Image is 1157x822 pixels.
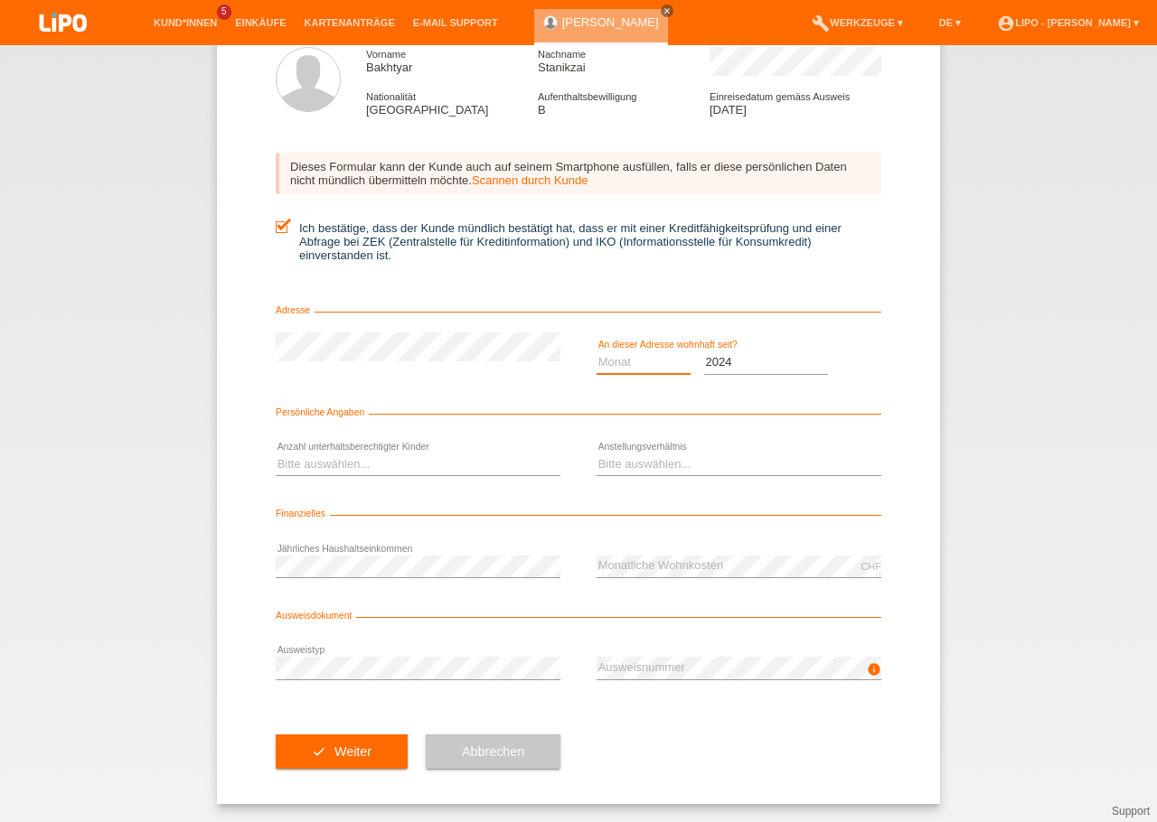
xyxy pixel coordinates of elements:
[18,37,108,51] a: LIPO pay
[663,6,672,15] i: close
[312,744,326,759] i: check
[710,91,850,102] span: Einreisedatum gemäss Ausweis
[276,221,881,262] label: Ich bestätige, dass der Kunde mündlich bestätigt hat, dass er mit einer Kreditfähigkeitsprüfung u...
[366,89,538,117] div: [GEOGRAPHIC_DATA]
[404,17,507,28] a: E-Mail Support
[997,14,1015,33] i: account_circle
[538,91,636,102] span: Aufenthaltsbewilligung
[276,611,356,621] span: Ausweisdokument
[930,17,970,28] a: DE ▾
[538,89,710,117] div: B
[562,15,659,29] a: [PERSON_NAME]
[1112,805,1150,817] a: Support
[366,49,406,60] span: Vorname
[661,5,673,17] a: close
[861,561,881,572] div: CHF
[472,173,588,187] a: Scannen durch Kunde
[276,153,881,194] div: Dieses Formular kann der Kunde auch auf seinem Smartphone ausfüllen, falls er diese persönlichen ...
[710,89,881,117] div: [DATE]
[366,47,538,74] div: Bakhtyar
[276,734,408,769] button: check Weiter
[276,305,315,315] span: Adresse
[226,17,295,28] a: Einkäufe
[538,47,710,74] div: Stanikzai
[867,668,881,678] a: info
[145,17,226,28] a: Kund*innen
[803,17,912,28] a: buildWerkzeuge ▾
[988,17,1148,28] a: account_circleLIPO - [PERSON_NAME] ▾
[366,91,416,102] span: Nationalität
[276,407,369,417] span: Persönliche Angaben
[812,14,830,33] i: build
[538,49,586,60] span: Nachname
[462,744,524,759] span: Abbrechen
[867,662,881,677] i: info
[334,744,372,759] span: Weiter
[296,17,404,28] a: Kartenanträge
[276,509,330,518] span: Finanzielles
[426,734,560,769] button: Abbrechen
[217,5,231,20] span: 5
